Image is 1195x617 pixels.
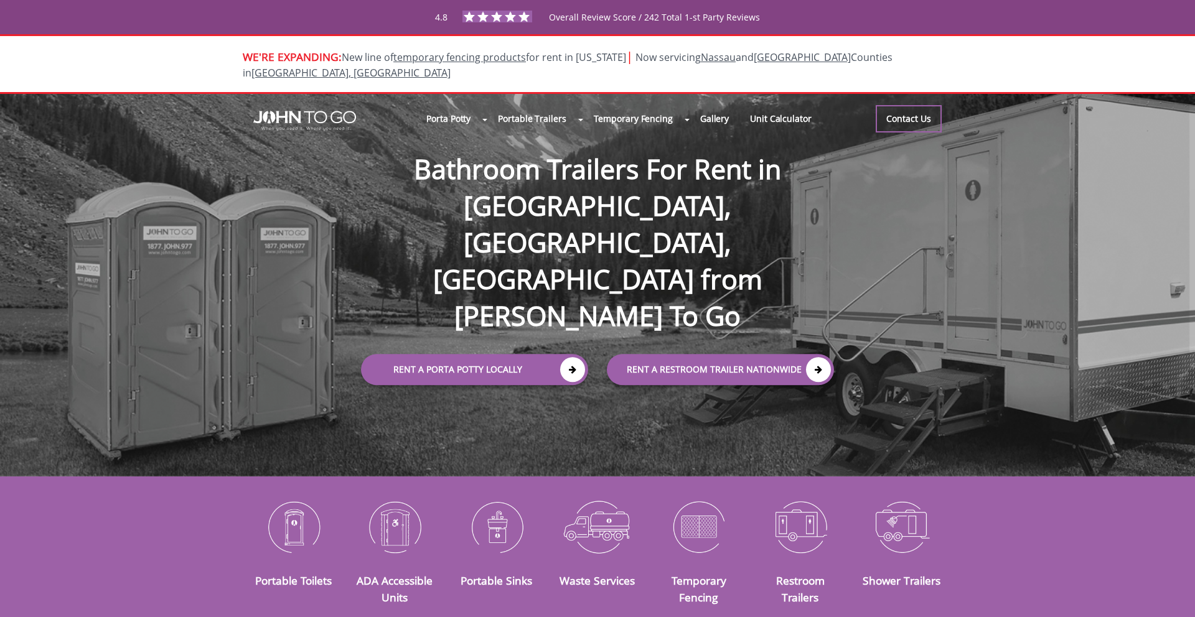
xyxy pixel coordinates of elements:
a: rent a RESTROOM TRAILER Nationwide [607,355,834,386]
a: Rent a Porta Potty Locally [361,355,588,386]
a: [GEOGRAPHIC_DATA], [GEOGRAPHIC_DATA] [251,66,451,80]
a: Shower Trailers [863,573,940,588]
a: Porta Potty [416,105,481,132]
span: | [626,48,633,65]
span: New line of for rent in [US_STATE] [243,50,893,80]
a: Portable Toilets [255,573,332,588]
a: Nassau [701,50,736,64]
a: ADA Accessible Units [357,573,433,604]
a: Restroom Trailers [776,573,825,604]
a: temporary fencing products [393,50,526,64]
img: Portable-Toilets-icon_N.png [252,494,335,559]
img: Temporary-Fencing-cion_N.png [657,494,740,559]
a: Contact Us [876,105,942,132]
img: Shower-Trailers-icon_N.png [860,494,943,559]
a: Gallery [690,105,739,132]
span: Overall Review Score / 242 Total 1-st Party Reviews [549,11,760,48]
img: ADA-Accessible-Units-icon_N.png [354,494,436,559]
a: Unit Calculator [739,105,822,132]
a: [GEOGRAPHIC_DATA] [754,50,851,64]
img: Restroom-Trailers-icon_N.png [759,494,841,559]
a: Portable Sinks [461,573,532,588]
span: Now servicing and Counties in [243,50,893,80]
a: Temporary Fencing [672,573,726,604]
h1: Bathroom Trailers For Rent in [GEOGRAPHIC_DATA], [GEOGRAPHIC_DATA], [GEOGRAPHIC_DATA] from [PERSO... [349,111,846,335]
a: Portable Trailers [487,105,576,132]
img: JOHN to go [253,111,356,131]
a: Temporary Fencing [583,105,683,132]
span: WE'RE EXPANDING: [243,49,342,64]
img: Waste-Services-icon_N.png [556,494,639,559]
img: Portable-Sinks-icon_N.png [455,494,538,559]
a: Waste Services [560,573,635,588]
span: 4.8 [435,11,448,23]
